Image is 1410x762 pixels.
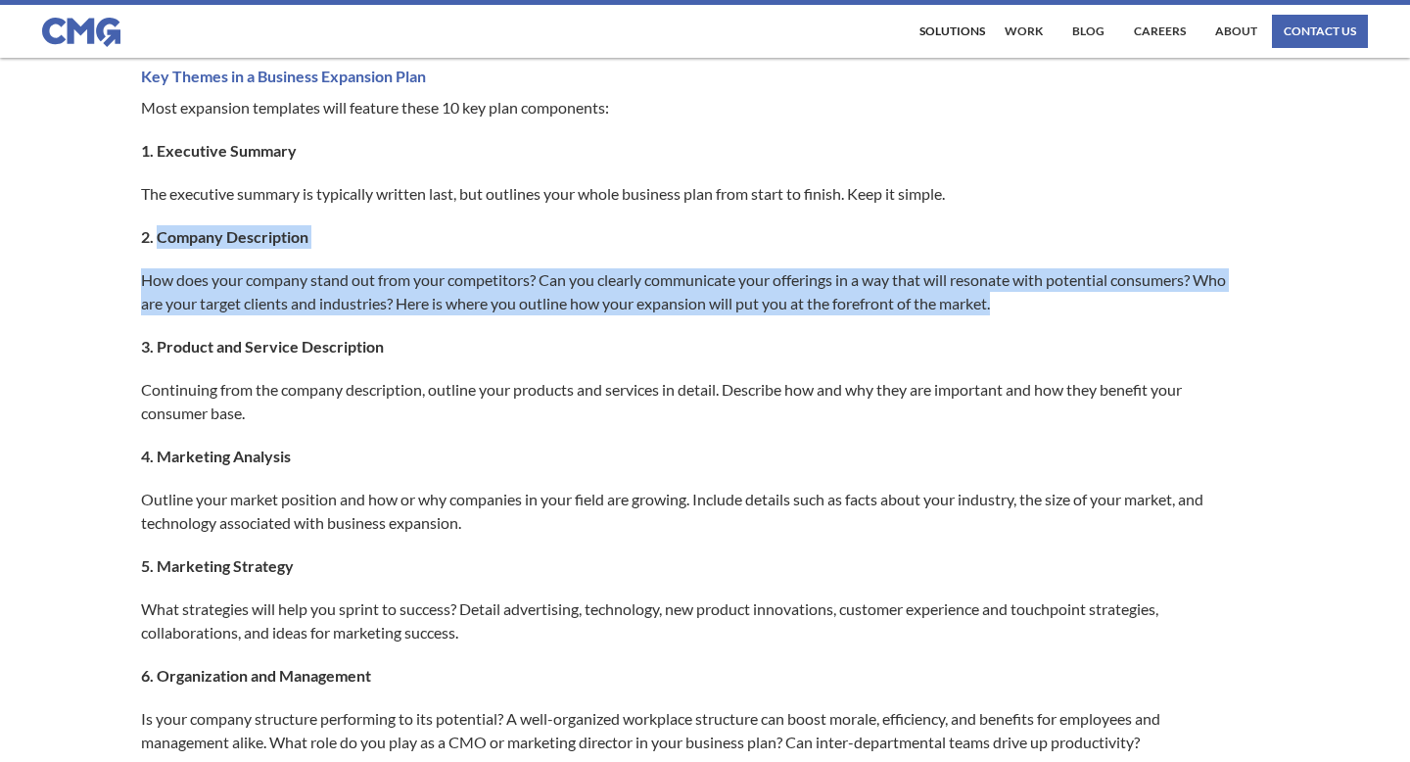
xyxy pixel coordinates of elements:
a: work [1000,15,1048,48]
div: Solutions [919,25,985,37]
a: Blog [1067,15,1109,48]
strong: Key Themes in a Business Expansion Plan [141,67,426,85]
p: How does your company stand out from your competitors? Can you clearly communicate your offerings... [141,268,1249,315]
strong: 6. Organization and Management [141,666,371,685]
a: Careers [1129,15,1191,48]
a: About [1210,15,1262,48]
p: Most expansion templates will feature these 10 key plan components: [141,96,1249,119]
div: contact us [1284,25,1356,37]
strong: 2. Company Description [141,227,308,246]
img: CMG logo in blue. [42,18,120,47]
p: Continuing from the company description, outline your products and services in detail. Describe h... [141,378,1249,425]
p: What strategies will help you sprint to success? Detail advertising, technology, new product inno... [141,597,1249,644]
strong: 4. Marketing Analysis [141,447,291,465]
strong: 5. Marketing Strategy [141,556,294,575]
strong: 1. Executive Summary [141,141,297,160]
p: Is your company structure performing to its potential? A well-organized workplace structure can b... [141,707,1249,754]
strong: 3. Product and Service Description [141,337,384,356]
p: The executive summary is typically written last, but outlines your whole business plan from start... [141,182,1249,206]
p: Outline your market position and how or why companies in your field are growing. Include details ... [141,488,1249,535]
